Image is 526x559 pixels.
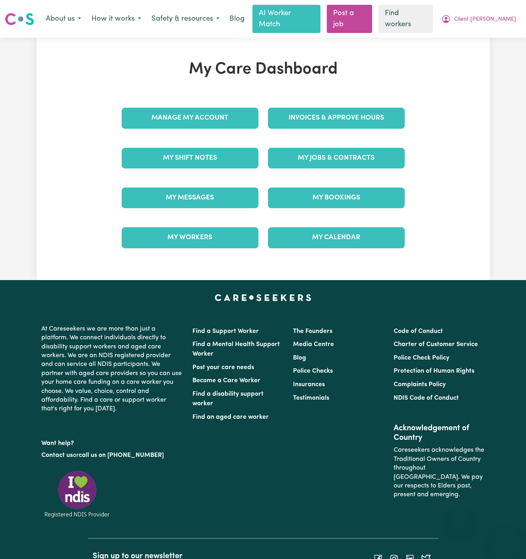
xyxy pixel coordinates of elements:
a: Find a Support Worker [192,328,259,335]
a: Blog [293,355,306,361]
a: Contact us [41,452,73,458]
a: Become a Care Worker [192,377,260,384]
iframe: Button to launch messaging window [494,527,520,553]
button: My Account [436,11,521,27]
a: Careseekers logo [5,10,34,28]
a: AI Worker Match [252,5,320,33]
a: My Workers [122,227,258,248]
img: Careseekers logo [5,12,34,26]
iframe: Close message [452,508,468,524]
p: Want help? [41,436,183,448]
a: Find a Mental Health Support Worker [192,341,280,357]
a: My Messages [122,188,258,208]
a: Manage My Account [122,108,258,128]
p: or [41,448,183,463]
p: Careseekers acknowledges the Traditional Owners of Country throughout [GEOGRAPHIC_DATA]. We pay o... [394,443,485,502]
a: Charter of Customer Service [394,341,478,348]
a: call us on [PHONE_NUMBER] [79,452,164,458]
a: My Shift Notes [122,148,258,168]
button: How it works [86,11,146,27]
a: Testimonials [293,395,329,401]
a: Police Checks [293,368,333,374]
a: Invoices & Approve Hours [268,108,405,128]
p: At Careseekers we are more than just a platform. We connect individuals directly to disability su... [41,321,183,417]
a: Careseekers home page [215,294,311,301]
a: Media Centre [293,341,334,348]
button: Safety & resources [146,11,225,27]
h2: Acknowledgement of Country [394,424,485,443]
a: Find workers [378,5,433,33]
a: My Bookings [268,188,405,208]
a: Police Check Policy [394,355,449,361]
a: Find an aged care worker [192,414,269,420]
span: Client [PERSON_NAME] [454,15,516,24]
h1: My Care Dashboard [117,60,410,79]
a: Post your care needs [192,364,254,371]
a: Complaints Policy [394,381,446,388]
button: About us [41,11,86,27]
a: Post a job [327,5,372,33]
a: Blog [225,10,249,28]
img: Registered NDIS provider [41,469,113,519]
a: The Founders [293,328,332,335]
a: NDIS Code of Conduct [394,395,459,401]
a: My Jobs & Contracts [268,148,405,168]
a: Code of Conduct [394,328,443,335]
a: Protection of Human Rights [394,368,474,374]
a: Insurances [293,381,325,388]
a: My Calendar [268,227,405,248]
a: Find a disability support worker [192,391,264,407]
